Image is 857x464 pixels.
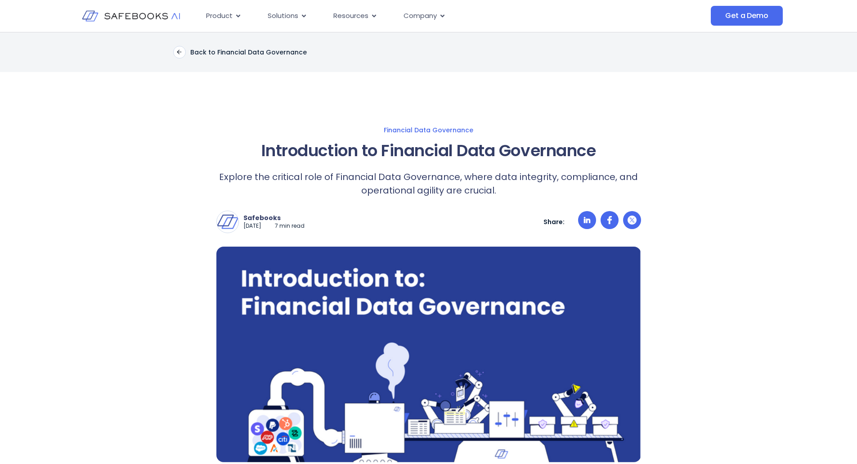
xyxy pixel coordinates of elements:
[216,139,641,163] h1: Introduction to Financial Data Governance
[206,11,233,21] span: Product
[243,214,305,222] p: Safebooks
[725,11,768,20] span: Get a Demo
[216,247,641,462] img: an image of a computer screen with the words,'an overview to financial data
[268,11,298,21] span: Solutions
[216,170,641,197] p: Explore the critical role of Financial Data Governance, where data integrity, compliance, and ope...
[190,48,307,56] p: Back to Financial Data Governance
[543,218,565,226] p: Share:
[128,126,729,134] a: Financial Data Governance
[404,11,437,21] span: Company
[217,211,238,233] img: Safebooks
[199,7,621,25] nav: Menu
[711,6,782,26] a: Get a Demo
[243,222,261,230] p: [DATE]
[275,222,305,230] p: 7 min read
[199,7,621,25] div: Menu Toggle
[333,11,368,21] span: Resources
[173,46,307,59] a: Back to Financial Data Governance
